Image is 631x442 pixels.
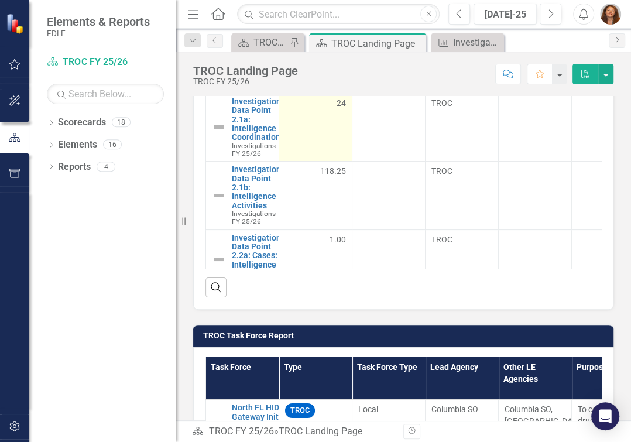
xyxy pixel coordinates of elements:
img: Not Defined [212,252,226,266]
a: Investigations Data Point 2.1b: Intelligence Activities [232,165,285,210]
div: TROC Landing Page [193,64,298,77]
small: FDLE [47,29,150,38]
span: TROC [285,403,315,418]
span: TROC [431,165,492,177]
span: TROC [431,97,492,109]
img: ClearPoint Strategy [6,13,26,34]
div: TROC Landing Page [278,426,362,437]
a: TROC FY 25/26 [47,56,164,69]
td: Double-Click to Edit [279,93,352,161]
td: Double-Click to Edit [499,229,572,289]
span: Investigations FY 25/26 [232,210,276,225]
h3: TROC Task Force Report [203,331,608,340]
img: Not Defined [212,120,226,134]
span: Local [358,405,378,414]
div: 4 [97,162,115,172]
img: Not Defined [212,189,226,203]
div: » [192,425,395,438]
span: Elements & Reports [47,15,150,29]
td: Double-Click to Edit [352,162,426,229]
div: Open Intercom Messenger [591,402,619,430]
span: Investigations FY 25/26 [232,142,276,157]
td: Double-Click to Edit Right Click for Context Menu [206,93,279,161]
span: TROC [431,234,492,245]
td: Double-Click to Edit [352,93,426,161]
a: Scorecards [58,116,106,129]
img: Not Defined [212,419,226,433]
div: 16 [103,140,122,150]
a: Investigations Data Point 2.2a: Cases: Intelligence [232,234,285,270]
span: 118.25 [320,165,346,177]
a: Investigations Data Point 2.2a: Cases: Intelligence [434,35,501,50]
a: Reports [58,160,91,174]
span: Columbia SO, [GEOGRAPHIC_DATA], [GEOGRAPHIC_DATA] [505,405,585,437]
span: Columbia SO [431,405,478,414]
div: TROC FY 25/26 [193,77,298,86]
a: Elements [58,138,97,152]
input: Search Below... [47,84,164,104]
button: [DATE]-25 [474,4,537,25]
div: 18 [112,118,131,128]
a: North FL HIDTA Gateway Initiative/ [GEOGRAPHIC_DATA] DTF [232,403,311,440]
td: Double-Click to Edit [279,229,352,289]
div: [DATE]-25 [478,8,533,22]
a: TROC Landing Page [234,35,287,50]
span: 24 [337,97,346,109]
span: 1.00 [330,234,346,245]
td: Double-Click to Edit [499,162,572,229]
div: Investigations Data Point 2.2a: Cases: Intelligence [453,35,501,50]
a: TROC FY 25/26 [208,426,273,437]
a: Investigations Data Point 2.1a: Intelligence Coordination [232,97,285,142]
input: Search ClearPoint... [237,4,440,25]
img: Christel Goddard [600,4,621,25]
td: Double-Click to Edit Right Click for Context Menu [206,162,279,229]
div: TROC Landing Page [253,35,287,50]
div: TROC Landing Page [331,36,423,51]
td: Double-Click to Edit [352,229,426,289]
td: Double-Click to Edit [279,162,352,229]
td: Double-Click to Edit Right Click for Context Menu [206,229,279,289]
td: Double-Click to Edit [499,93,572,161]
